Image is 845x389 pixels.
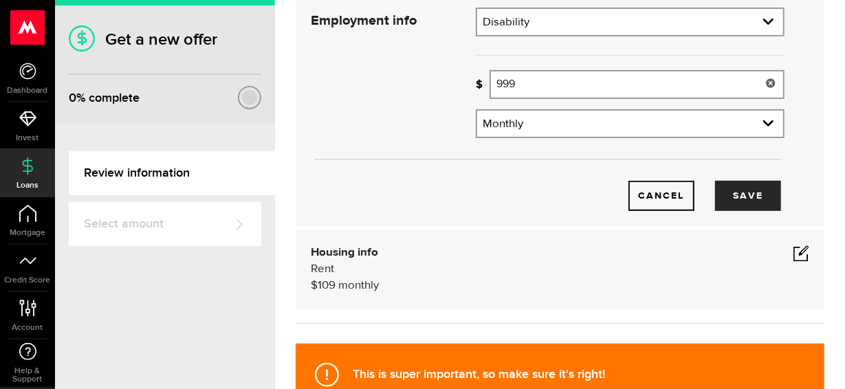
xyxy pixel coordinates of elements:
[715,181,781,211] button: Save
[69,151,275,195] a: Review information
[338,280,379,291] span: monthly
[477,111,783,137] a: expand select
[69,86,140,111] div: % complete
[311,247,378,258] b: Housing info
[353,367,605,381] strong: This is super important, so make sure it's right!
[69,202,261,246] a: Select amount
[628,181,694,211] button: Cancel
[477,9,783,35] a: expand select
[311,14,417,27] strong: Employment info
[318,280,336,291] span: 109
[69,30,261,49] h1: Get a new offer
[311,280,318,291] span: $
[311,263,334,275] span: Rent
[69,91,76,105] span: 0
[11,5,52,47] button: Open LiveChat chat widget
